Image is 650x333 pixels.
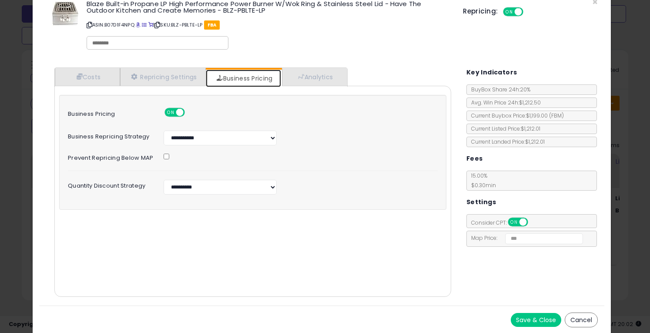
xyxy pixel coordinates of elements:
span: $0.30 min [467,182,496,189]
h3: Blaze Built-in Propane LP High Performance Power Burner W/Wok Ring & Stainless Steel Lid - Have T... [87,0,450,13]
button: Cancel [565,313,598,327]
a: Repricing Settings [120,68,206,86]
h5: Settings [466,197,496,208]
a: BuyBox page [136,21,141,28]
label: Prevent repricing below MAP [61,152,157,161]
a: Analytics [282,68,346,86]
a: Your listing only [148,21,153,28]
span: OFF [526,219,540,226]
span: OFF [183,109,197,116]
img: 41yk-w0-YqL._SL60_.jpg [52,0,78,27]
span: ( FBM ) [549,112,564,119]
span: Avg. Win Price 24h: $1,212.50 [467,99,541,106]
h5: Fees [466,153,483,164]
h5: Key Indicators [466,67,517,78]
span: OFF [522,8,536,16]
span: ON [509,219,519,226]
a: All offer listings [142,21,147,28]
span: BuyBox Share 24h: 20% [467,86,530,93]
label: Business Pricing [61,108,157,117]
span: ON [165,109,176,116]
span: $1,199.00 [526,112,564,119]
button: Save & Close [511,313,561,327]
span: Current Landed Price: $1,212.01 [467,138,545,145]
h5: Repricing: [463,8,498,15]
p: ASIN: B07D1F4NPQ | SKU: BLZ-PBLTE-LP [87,18,450,32]
span: Map Price: [467,234,583,242]
span: ON [504,8,515,16]
span: FBA [204,20,220,30]
label: Quantity Discount Strategy [61,180,157,189]
a: Business Pricing [206,70,281,87]
a: Costs [55,68,120,86]
span: 15.00 % [467,172,496,189]
label: Business Repricing Strategy [61,131,157,140]
span: Consider CPT: [467,219,539,226]
span: Current Buybox Price: [467,112,564,119]
span: Current Listed Price: $1,212.01 [467,125,540,132]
